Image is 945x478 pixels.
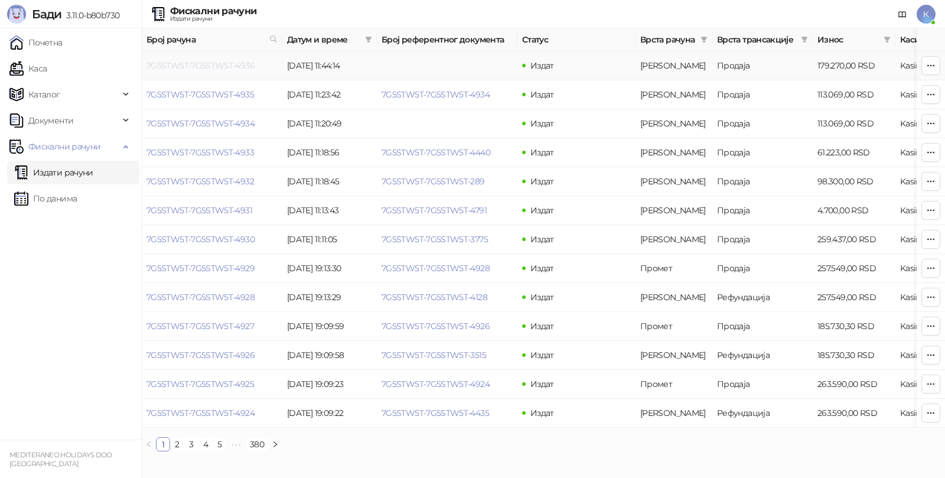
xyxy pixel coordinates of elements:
[32,7,61,21] span: Бади
[636,225,712,254] td: Аванс
[28,135,100,158] span: Фискални рачуни
[636,51,712,80] td: Аванс
[282,167,377,196] td: [DATE] 11:18:45
[382,205,487,216] a: 7G5STW5T-7G5STW5T-4791
[884,36,891,43] span: filter
[636,28,712,51] th: Врста рачуна
[813,80,895,109] td: 113.069,00 RSD
[142,370,282,399] td: 7G5STW5T-7G5STW5T-4925
[146,205,252,216] a: 7G5STW5T-7G5STW5T-4931
[530,263,554,274] span: Издат
[142,399,282,428] td: 7G5STW5T-7G5STW5T-4924
[227,437,246,451] span: •••
[268,437,282,451] button: right
[382,263,490,274] a: 7G5STW5T-7G5STW5T-4928
[700,36,708,43] span: filter
[146,60,255,71] a: 7G5STW5T-7G5STW5T-4936
[7,5,26,24] img: Logo
[146,118,255,129] a: 7G5STW5T-7G5STW5T-4934
[813,109,895,138] td: 113.069,00 RSD
[282,312,377,341] td: [DATE] 19:09:59
[246,438,268,451] a: 380
[712,225,813,254] td: Продаја
[636,167,712,196] td: Аванс
[9,31,63,54] a: Почетна
[712,399,813,428] td: Рефундација
[146,89,254,100] a: 7G5STW5T-7G5STW5T-4935
[717,33,796,46] span: Врста трансакције
[801,36,808,43] span: filter
[213,438,226,451] a: 5
[142,109,282,138] td: 7G5STW5T-7G5STW5T-4934
[157,438,170,451] a: 1
[712,312,813,341] td: Продаја
[198,437,213,451] li: 4
[712,254,813,283] td: Продаја
[712,109,813,138] td: Продаја
[61,10,119,21] span: 3.11.0-b80b730
[382,89,490,100] a: 7G5STW5T-7G5STW5T-4934
[146,263,255,274] a: 7G5STW5T-7G5STW5T-4929
[530,321,554,331] span: Издат
[185,438,198,451] a: 3
[142,196,282,225] td: 7G5STW5T-7G5STW5T-4931
[813,138,895,167] td: 61.223,00 RSD
[142,28,282,51] th: Број рачуна
[9,57,47,80] a: Каса
[184,437,198,451] li: 3
[170,437,184,451] li: 2
[142,437,156,451] button: left
[813,51,895,80] td: 179.270,00 RSD
[365,36,372,43] span: filter
[28,109,73,132] span: Документи
[530,118,554,129] span: Издат
[142,225,282,254] td: 7G5STW5T-7G5STW5T-4930
[146,379,254,389] a: 7G5STW5T-7G5STW5T-4925
[636,370,712,399] td: Промет
[517,28,636,51] th: Статус
[382,408,489,418] a: 7G5STW5T-7G5STW5T-4435
[199,438,212,451] a: 4
[14,161,93,184] a: Издати рачуни
[636,109,712,138] td: Аванс
[636,196,712,225] td: Аванс
[146,176,254,187] a: 7G5STW5T-7G5STW5T-4932
[893,5,912,24] a: Документација
[712,167,813,196] td: Продаја
[282,341,377,370] td: [DATE] 19:09:58
[636,138,712,167] td: Аванс
[142,312,282,341] td: 7G5STW5T-7G5STW5T-4927
[156,437,170,451] li: 1
[636,80,712,109] td: Аванс
[145,441,152,448] span: left
[170,6,256,16] div: Фискални рачуни
[14,187,77,210] a: По данима
[712,80,813,109] td: Продаја
[881,31,893,48] span: filter
[813,370,895,399] td: 263.590,00 RSD
[530,350,554,360] span: Издат
[813,254,895,283] td: 257.549,00 RSD
[530,60,554,71] span: Издат
[712,28,813,51] th: Врста трансакције
[146,292,255,303] a: 7G5STW5T-7G5STW5T-4928
[530,176,554,187] span: Издат
[213,437,227,451] li: 5
[817,33,879,46] span: Износ
[142,341,282,370] td: 7G5STW5T-7G5STW5T-4926
[282,109,377,138] td: [DATE] 11:20:49
[146,321,254,331] a: 7G5STW5T-7G5STW5T-4927
[636,399,712,428] td: Аванс
[712,283,813,312] td: Рефундација
[282,399,377,428] td: [DATE] 19:09:22
[712,370,813,399] td: Продаја
[246,437,268,451] li: 380
[282,283,377,312] td: [DATE] 19:13:29
[712,341,813,370] td: Рефундација
[146,408,255,418] a: 7G5STW5T-7G5STW5T-4924
[272,441,279,448] span: right
[142,254,282,283] td: 7G5STW5T-7G5STW5T-4929
[282,225,377,254] td: [DATE] 11:11:05
[142,283,282,312] td: 7G5STW5T-7G5STW5T-4928
[813,225,895,254] td: 259.437,00 RSD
